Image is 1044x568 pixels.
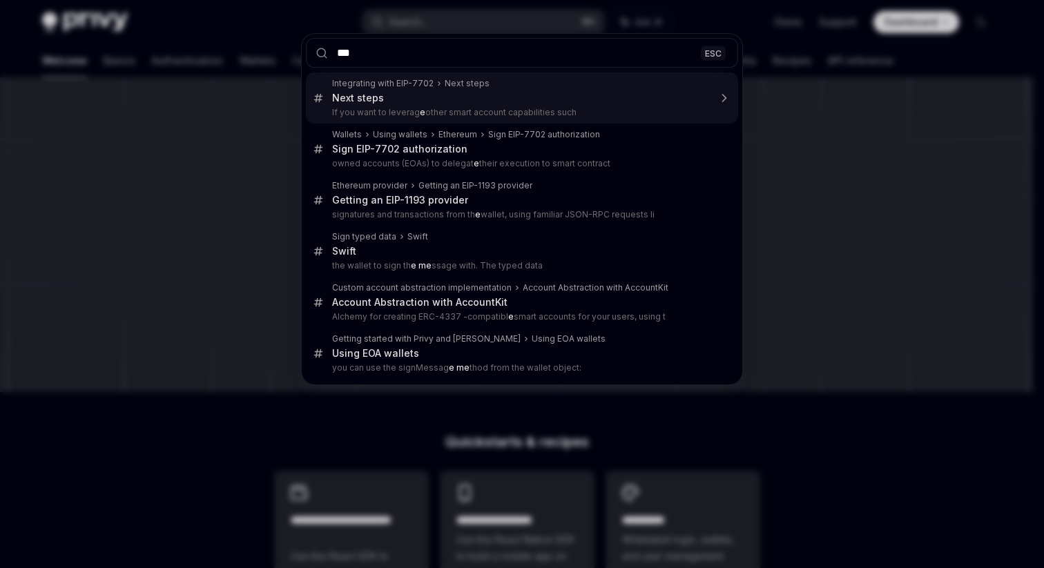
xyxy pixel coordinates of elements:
[474,158,479,168] b: e
[332,194,468,206] div: Getting an EIP-1193 provider
[332,231,396,242] div: Sign typed data
[332,362,709,373] p: you can use the signMessag thod from the wallet object:
[332,143,467,155] div: Sign EIP-7702 authorization
[523,282,668,293] div: Account Abstraction with AccountKit
[332,209,709,220] p: signatures and transactions from th wallet, using familiar JSON-RPC requests li
[438,129,477,140] div: Ethereum
[488,129,600,140] div: Sign EIP-7702 authorization
[332,129,362,140] div: Wallets
[445,78,490,89] div: Next steps
[701,46,726,60] div: ESC
[420,107,425,117] b: e
[332,180,407,191] div: Ethereum provider
[532,333,606,344] div: Using EOA wallets
[449,362,470,373] b: e me
[332,107,709,118] p: If you want to leverag other smart account capabilities such
[332,333,521,344] div: Getting started with Privy and [PERSON_NAME]
[411,260,432,271] b: e me
[508,311,514,322] b: e
[332,347,419,360] div: Using EOA wallets
[332,311,709,322] p: Alchemy for creating ERC-4337 -compatibl smart accounts for your users, using t
[332,296,507,309] div: Account Abstraction with AccountKit
[332,260,709,271] p: the wallet to sign th ssage with. The typed data
[332,282,512,293] div: Custom account abstraction implementation
[373,129,427,140] div: Using wallets
[332,158,709,169] p: owned accounts (EOAs) to delegat their execution to smart contract
[407,231,428,242] div: Swift
[332,92,384,104] div: Next steps
[475,209,481,219] b: e
[332,245,356,257] div: Swift
[418,180,532,191] div: Getting an EIP-1193 provider
[332,78,434,89] div: Integrating with EIP-7702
